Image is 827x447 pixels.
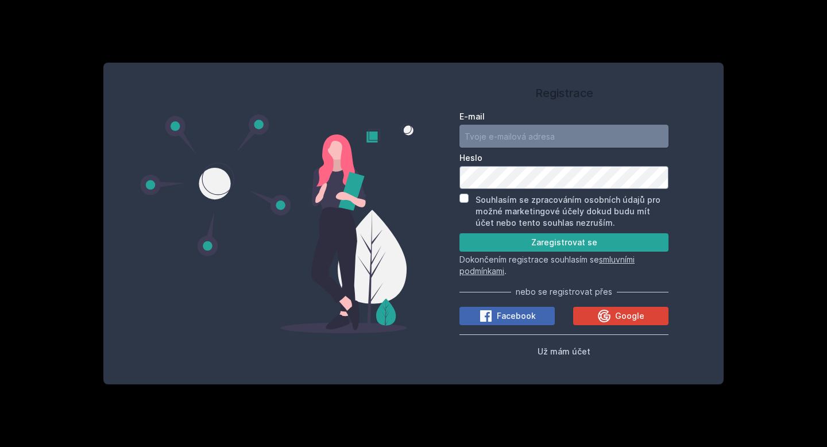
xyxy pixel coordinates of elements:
h1: Registrace [459,84,668,102]
label: Heslo [459,152,668,164]
input: Tvoje e-mailová adresa [459,125,668,148]
button: Facebook [459,307,555,325]
label: Souhlasím se zpracováním osobních údajů pro možné marketingové účely dokud budu mít účet nebo ten... [476,195,660,228]
span: Google [615,310,644,322]
label: E-mail [459,111,668,122]
button: Už mám účet [538,344,590,358]
span: Už mám účet [538,346,590,356]
span: nebo se registrovat přes [516,286,612,298]
button: Zaregistrovat se [459,233,668,252]
p: Dokončením registrace souhlasím se . [459,254,668,277]
span: Facebook [497,310,536,322]
button: Google [573,307,668,325]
